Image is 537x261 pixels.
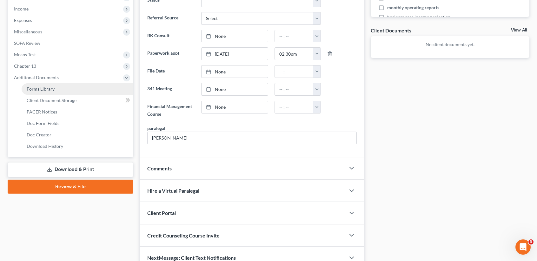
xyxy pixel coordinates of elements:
[147,165,172,171] span: Comments
[22,118,133,129] a: Doc Form Fields
[275,48,314,60] input: -- : --
[22,141,133,152] a: Download History
[202,101,268,113] a: None
[144,83,198,96] label: 341 Meeting
[14,52,36,57] span: Means Test
[14,6,29,11] span: Income
[202,48,268,60] a: [DATE]
[22,95,133,106] a: Client Document Storage
[144,65,198,78] label: File Date
[275,101,314,113] input: -- : --
[144,101,198,120] label: Financial Management Course
[8,162,133,177] a: Download & Print
[27,86,55,92] span: Forms Library
[144,47,198,60] label: Paperwork appt
[22,106,133,118] a: PACER Notices
[275,83,314,95] input: -- : --
[275,30,314,42] input: -- : --
[22,129,133,141] a: Doc Creator
[14,75,59,80] span: Additional Documents
[387,4,439,11] span: monthly operating reports
[144,12,198,25] label: Referral Source
[202,30,268,42] a: None
[528,239,534,244] span: 3
[511,28,527,32] a: View All
[9,38,133,49] a: SOFA Review
[27,120,59,126] span: Doc Form Fields
[14,63,36,69] span: Chapter 13
[148,132,356,144] input: --
[202,83,268,95] a: None
[147,232,220,238] span: Credit Counseling Course Invite
[27,98,76,103] span: Client Document Storage
[275,65,314,78] input: -- : --
[14,40,40,46] span: SOFA Review
[27,143,63,149] span: Download History
[22,83,133,95] a: Forms Library
[27,109,57,114] span: PACER Notices
[27,132,51,137] span: Doc Creator
[147,125,165,132] div: paralegal
[376,41,524,48] p: No client documents yet.
[387,14,451,20] span: business case income projection
[8,180,133,194] a: Review & File
[147,188,199,194] span: Hire a Virtual Paralegal
[147,210,176,216] span: Client Portal
[144,30,198,43] label: BK Consult
[147,255,236,261] span: NextMessage: Client Text Notifications
[202,65,268,78] a: None
[515,239,531,255] iframe: Intercom live chat
[14,17,32,23] span: Expenses
[14,29,42,34] span: Miscellaneous
[371,27,411,34] div: Client Documents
